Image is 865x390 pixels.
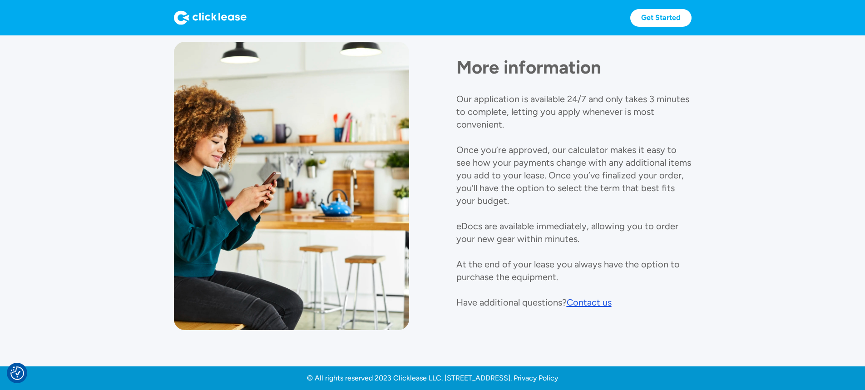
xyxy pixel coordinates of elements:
div: Contact us [567,297,612,308]
a: Get Started [630,9,692,27]
img: Revisit consent button [10,366,24,380]
img: Logo [174,10,247,25]
a: © All rights reserved 2023 Clicklease LLC. [STREET_ADDRESS]. Privacy Policy [307,374,558,383]
h1: More information [456,56,692,78]
p: Our application is available 24/7 and only takes 3 minutes to complete, letting you apply wheneve... [456,94,691,308]
a: Contact us [567,296,612,309]
button: Consent Preferences [10,366,24,380]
